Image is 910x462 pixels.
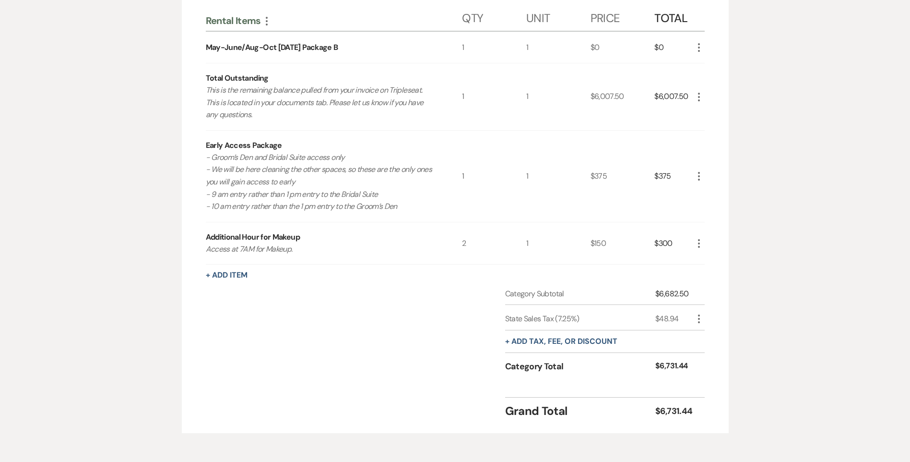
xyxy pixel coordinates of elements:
[591,2,655,31] div: Price
[526,2,591,31] div: Unit
[206,42,338,53] div: May-June/Aug-Oct [DATE] Package B
[654,2,693,31] div: Total
[654,32,693,63] div: $0
[655,360,693,373] div: $6,731.44
[655,288,693,300] div: $6,682.50
[591,131,655,222] div: $375
[654,131,693,222] div: $375
[505,338,617,345] button: + Add tax, fee, or discount
[206,84,437,121] p: This is the remaining balance pulled from your invoice on Tripleseat. This is located in your doc...
[591,222,655,265] div: $150
[206,140,282,151] div: Early Access Package
[526,32,591,63] div: 1
[462,2,526,31] div: Qty
[206,231,300,243] div: Additional Hour for Makeup
[462,222,526,265] div: 2
[505,313,656,325] div: State Sales Tax (7.25%)
[206,271,248,279] button: + Add Item
[462,131,526,222] div: 1
[655,313,693,325] div: $48.94
[206,73,269,84] div: Total Outstanding
[591,32,655,63] div: $0
[654,63,693,130] div: $6,007.50
[654,222,693,265] div: $300
[206,14,462,27] div: Rental Items
[526,63,591,130] div: 1
[462,32,526,63] div: 1
[206,243,437,255] p: Access at 7AM for Makeup.
[505,402,656,420] div: Grand Total
[505,360,656,373] div: Category Total
[462,63,526,130] div: 1
[591,63,655,130] div: $6,007.50
[655,405,693,418] div: $6,731.44
[206,151,437,213] p: - Groom’s Den and Bridal Suite access only - We will be here cleaning the other spaces, so these ...
[526,131,591,222] div: 1
[505,288,656,300] div: Category Subtotal
[526,222,591,265] div: 1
